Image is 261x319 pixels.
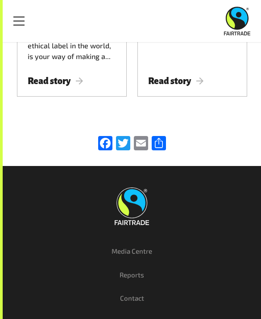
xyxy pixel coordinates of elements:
[224,7,250,35] img: Fairtrade Australia New Zealand logo
[112,247,152,255] a: Media Centre
[148,76,204,86] span: Read story
[8,10,30,32] a: Toggle Menu
[115,187,149,225] img: Fairtrade Australia New Zealand logo
[28,76,83,86] span: Read story
[96,136,114,152] a: Facebook
[120,271,144,279] a: Reports
[150,136,168,152] a: Share
[114,136,132,152] a: Twitter
[132,136,150,152] a: Email
[120,294,144,302] a: Contact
